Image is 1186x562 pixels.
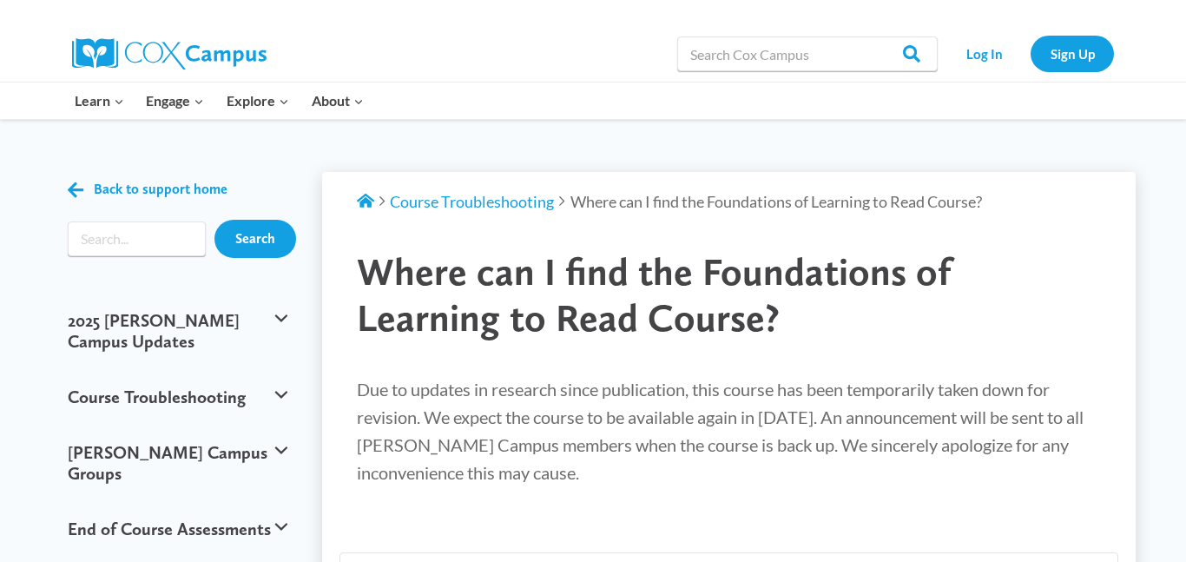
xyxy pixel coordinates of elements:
input: Search [214,220,296,258]
button: [PERSON_NAME] Campus Groups [59,425,296,501]
span: Back to support home [94,181,227,197]
span: Where can I find the Foundations of Learning to Read Course? [357,248,952,341]
a: Support Home [357,192,374,211]
form: Search form [68,221,206,256]
img: Cox Campus [72,38,267,69]
span: Explore [227,89,289,112]
button: End of Course Assessments [59,501,296,557]
a: Sign Up [1031,36,1114,71]
button: Course Troubleshooting [59,369,296,425]
button: 2025 [PERSON_NAME] Campus Updates [59,293,296,369]
span: Where can I find the Foundations of Learning to Read Course? [570,192,982,211]
span: About [312,89,364,112]
span: Engage [146,89,204,112]
input: Search Cox Campus [677,36,938,71]
span: Learn [75,89,124,112]
a: Back to support home [68,177,227,202]
nav: Secondary Navigation [946,36,1114,71]
a: Course Troubleshooting [390,192,554,211]
a: Log In [946,36,1022,71]
p: Due to updates in research since publication, this course has been temporarily taken down for rev... [357,375,1102,486]
input: Search input [68,221,206,256]
nav: Primary Navigation [63,83,374,119]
